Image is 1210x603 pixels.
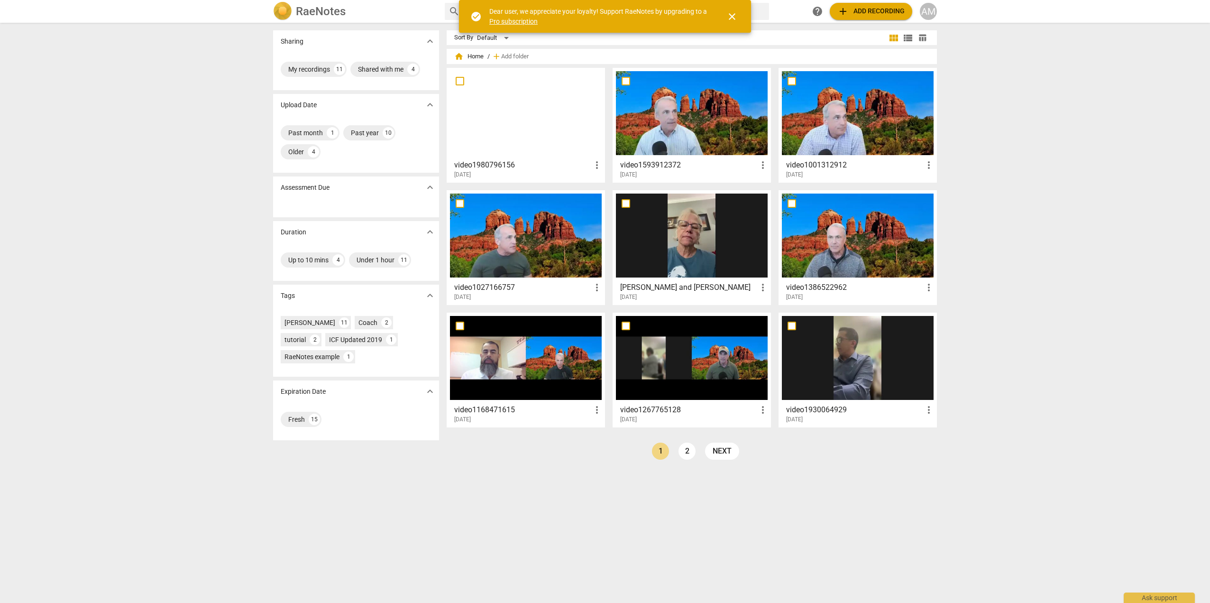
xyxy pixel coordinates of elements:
[423,225,437,239] button: Show more
[923,282,935,293] span: more_vert
[489,18,538,25] a: Pro subscription
[454,34,473,41] div: Sort By
[424,226,436,238] span: expand_more
[454,282,591,293] h3: video1027166757
[901,31,915,45] button: List view
[424,36,436,47] span: expand_more
[288,147,304,157] div: Older
[1124,593,1195,603] div: Ask support
[786,416,803,424] span: [DATE]
[308,146,319,158] div: 4
[343,352,354,362] div: 1
[786,293,803,301] span: [DATE]
[284,352,339,362] div: RaeNotes example
[923,159,935,171] span: more_vert
[339,317,349,328] div: 11
[620,404,757,416] h3: video1267765128
[281,227,306,237] p: Duration
[327,127,338,139] div: 1
[757,404,769,416] span: more_vert
[424,290,436,301] span: expand_more
[620,159,757,171] h3: video1593912372
[454,52,464,61] span: home
[423,180,437,195] button: Show more
[923,404,935,416] span: more_vert
[470,11,482,22] span: check_circle
[918,33,927,42] span: table_chart
[288,415,305,424] div: Fresh
[454,159,591,171] h3: video1980796156
[501,53,529,60] span: Add folder
[757,159,769,171] span: more_vert
[902,32,914,44] span: view_list
[407,64,419,75] div: 4
[288,255,329,265] div: Up to 10 mins
[837,6,849,17] span: add
[288,128,323,138] div: Past month
[721,5,743,28] button: Close
[454,416,471,424] span: [DATE]
[281,37,303,46] p: Sharing
[424,99,436,111] span: expand_more
[454,171,471,179] span: [DATE]
[450,316,602,423] a: video1168471615[DATE]
[809,3,826,20] a: Help
[705,443,739,460] a: next
[273,2,437,21] a: LogoRaeNotes
[383,127,394,139] div: 10
[920,3,937,20] button: AM
[888,32,899,44] span: view_module
[454,52,484,61] span: Home
[915,31,929,45] button: Table view
[786,282,923,293] h3: video1386522962
[358,65,403,74] div: Shared with me
[281,387,326,397] p: Expiration Date
[450,71,602,178] a: video1980796156[DATE]
[616,194,768,301] a: [PERSON_NAME] and [PERSON_NAME][DATE]
[591,282,603,293] span: more_vert
[309,414,320,425] div: 15
[281,291,295,301] p: Tags
[591,404,603,416] span: more_vert
[358,318,377,327] div: Coach
[782,71,934,178] a: video1001312912[DATE]
[329,335,382,344] div: ICF Updated 2019
[454,404,591,416] h3: video1168471615
[310,334,320,345] div: 2
[281,183,330,193] p: Assessment Due
[837,6,905,17] span: Add recording
[786,171,803,179] span: [DATE]
[652,443,669,460] a: Page 1 is your current page
[281,100,317,110] p: Upload Date
[620,416,637,424] span: [DATE]
[423,384,437,399] button: Show more
[812,6,823,17] span: help
[284,318,335,327] div: [PERSON_NAME]
[296,5,346,18] h2: RaeNotes
[786,159,923,171] h3: video1001312912
[492,52,501,61] span: add
[381,317,392,328] div: 2
[678,443,696,460] a: Page 2
[398,254,410,266] div: 11
[487,53,490,60] span: /
[616,316,768,423] a: video1267765128[DATE]
[477,30,512,46] div: Default
[423,34,437,48] button: Show more
[449,6,460,17] span: search
[887,31,901,45] button: Tile view
[454,293,471,301] span: [DATE]
[782,316,934,423] a: video1930064929[DATE]
[620,293,637,301] span: [DATE]
[423,98,437,112] button: Show more
[288,65,330,74] div: My recordings
[450,194,602,301] a: video1027166757[DATE]
[357,255,394,265] div: Under 1 hour
[423,288,437,303] button: Show more
[334,64,345,75] div: 11
[830,3,912,20] button: Upload
[284,335,306,344] div: tutorial
[351,128,379,138] div: Past year
[620,171,637,179] span: [DATE]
